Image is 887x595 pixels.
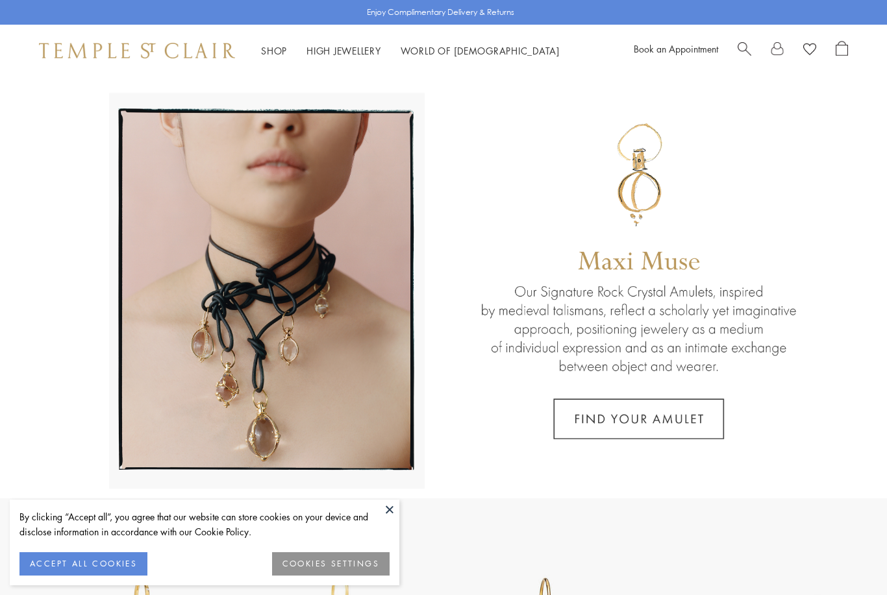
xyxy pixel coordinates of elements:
a: World of [DEMOGRAPHIC_DATA]World of [DEMOGRAPHIC_DATA] [401,44,560,57]
p: Enjoy Complimentary Delivery & Returns [367,6,514,19]
a: Open Shopping Bag [836,41,848,60]
img: Temple St. Clair [39,43,235,58]
nav: Main navigation [261,43,560,59]
a: Book an Appointment [634,42,718,55]
button: ACCEPT ALL COOKIES [19,552,147,576]
div: By clicking “Accept all”, you agree that our website can store cookies on your device and disclos... [19,509,390,539]
a: High JewelleryHigh Jewellery [306,44,381,57]
a: Search [738,41,751,60]
iframe: Gorgias live chat messenger [822,534,874,582]
a: ShopShop [261,44,287,57]
button: COOKIES SETTINGS [272,552,390,576]
a: View Wishlist [803,41,816,60]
